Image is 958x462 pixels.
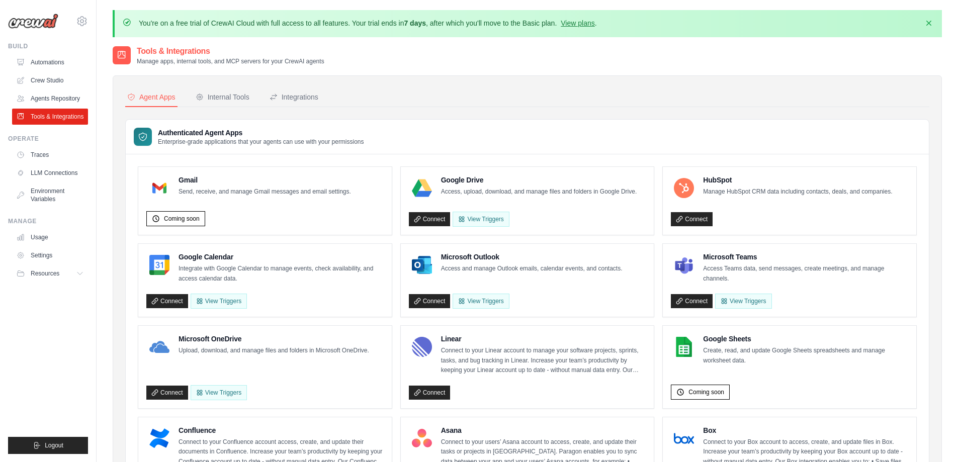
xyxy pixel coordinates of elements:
[674,178,694,198] img: HubSpot Logo
[125,88,178,107] button: Agent Apps
[146,386,188,400] a: Connect
[12,183,88,207] a: Environment Variables
[12,229,88,245] a: Usage
[31,269,59,278] span: Resources
[45,441,63,449] span: Logout
[179,187,351,197] p: Send, receive, and manage Gmail messages and email settings.
[12,72,88,88] a: Crew Studio
[674,255,694,275] img: Microsoft Teams Logo
[412,255,432,275] img: Microsoft Outlook Logo
[453,212,509,227] : View Triggers
[12,54,88,70] a: Automations
[149,337,169,357] img: Microsoft OneDrive Logo
[12,165,88,181] a: LLM Connections
[703,334,908,344] h4: Google Sheets
[8,42,88,50] div: Build
[412,337,432,357] img: Linear Logo
[441,334,646,344] h4: Linear
[179,252,384,262] h4: Google Calendar
[409,212,451,226] a: Connect
[441,187,637,197] p: Access, upload, download, and manage files and folders in Google Drive.
[179,175,351,185] h4: Gmail
[149,178,169,198] img: Gmail Logo
[703,264,908,284] p: Access Teams data, send messages, create meetings, and manage channels.
[703,175,892,185] h4: HubSpot
[12,109,88,125] a: Tools & Integrations
[149,428,169,448] img: Confluence Logo
[191,294,247,309] button: View Triggers
[12,247,88,263] a: Settings
[127,92,176,102] div: Agent Apps
[179,264,384,284] p: Integrate with Google Calendar to manage events, check availability, and access calendar data.
[8,135,88,143] div: Operate
[703,425,908,435] h4: Box
[703,187,892,197] p: Manage HubSpot CRM data including contacts, deals, and companies.
[441,346,646,376] p: Connect to your Linear account to manage your software projects, sprints, tasks, and bug tracking...
[191,385,247,400] : View Triggers
[149,255,169,275] img: Google Calendar Logo
[441,264,623,274] p: Access and manage Outlook emails, calendar events, and contacts.
[12,90,88,107] a: Agents Repository
[8,437,88,454] button: Logout
[674,337,694,357] img: Google Sheets Logo
[268,88,320,107] button: Integrations
[715,294,771,309] : View Triggers
[409,386,451,400] a: Connect
[158,128,364,138] h3: Authenticated Agent Apps
[703,252,908,262] h4: Microsoft Teams
[409,294,451,308] a: Connect
[270,92,318,102] div: Integrations
[703,346,908,365] p: Create, read, and update Google Sheets spreadsheets and manage worksheet data.
[561,19,594,27] a: View plans
[179,334,369,344] h4: Microsoft OneDrive
[441,175,637,185] h4: Google Drive
[146,294,188,308] a: Connect
[412,178,432,198] img: Google Drive Logo
[179,346,369,356] p: Upload, download, and manage files and folders in Microsoft OneDrive.
[164,215,200,223] span: Coming soon
[139,18,597,28] p: You're on a free trial of CrewAI Cloud with full access to all features. Your trial ends in , aft...
[453,294,509,309] : View Triggers
[412,428,432,448] img: Asana Logo
[12,265,88,282] button: Resources
[12,147,88,163] a: Traces
[137,45,324,57] h2: Tools & Integrations
[196,92,249,102] div: Internal Tools
[404,19,426,27] strong: 7 days
[8,217,88,225] div: Manage
[671,294,713,308] a: Connect
[674,428,694,448] img: Box Logo
[688,388,724,396] span: Coming soon
[179,425,384,435] h4: Confluence
[671,212,713,226] a: Connect
[137,57,324,65] p: Manage apps, internal tools, and MCP servers for your CrewAI agents
[441,252,623,262] h4: Microsoft Outlook
[8,14,58,29] img: Logo
[158,138,364,146] p: Enterprise-grade applications that your agents can use with your permissions
[441,425,646,435] h4: Asana
[194,88,251,107] button: Internal Tools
